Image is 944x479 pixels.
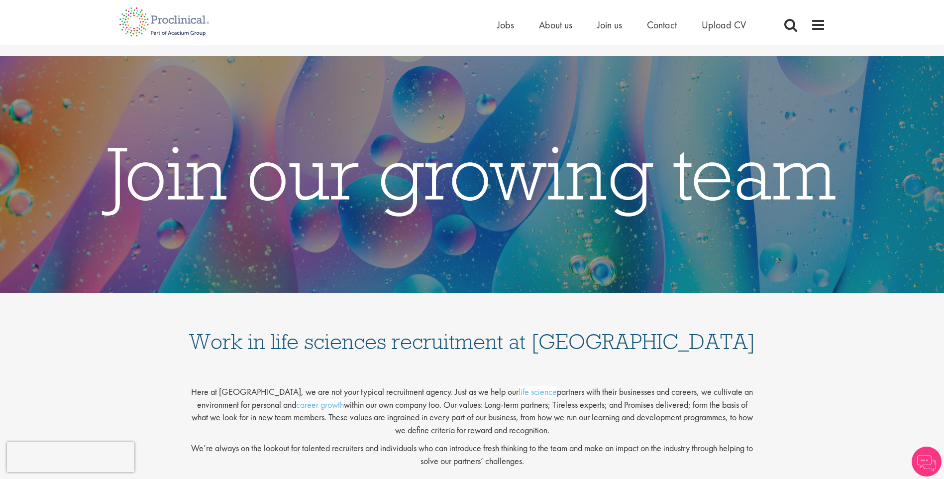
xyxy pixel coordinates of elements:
[519,386,557,397] a: life science
[189,311,756,353] h1: Work in life sciences recruitment at [GEOGRAPHIC_DATA]
[702,18,746,31] a: Upload CV
[7,442,134,472] iframe: reCAPTCHA
[189,377,756,437] p: Here at [GEOGRAPHIC_DATA], we are not your typical recruitment agency. Just as we help our partne...
[539,18,572,31] a: About us
[497,18,514,31] a: Jobs
[296,399,344,410] a: career growth
[597,18,622,31] a: Join us
[912,447,942,477] img: Chatbot
[647,18,677,31] a: Contact
[189,442,756,467] p: We’re always on the lookout for talented recruiters and individuals who can introduce fresh think...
